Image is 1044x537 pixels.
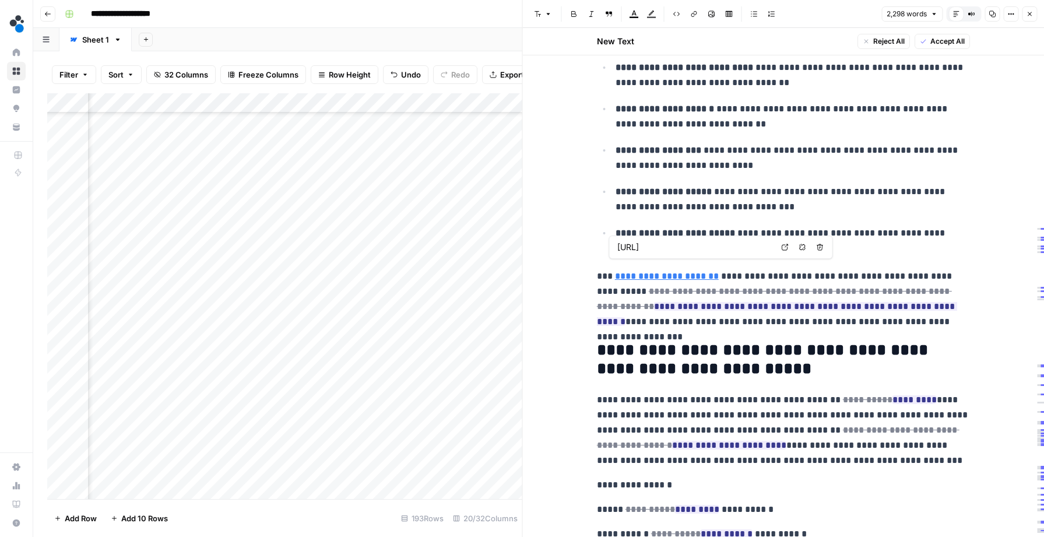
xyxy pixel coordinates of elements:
a: Sheet 1 [59,28,132,51]
button: Export CSV [482,65,549,84]
button: Freeze Columns [220,65,306,84]
span: Reject All [873,36,905,47]
span: Accept All [930,36,965,47]
button: Filter [52,65,96,84]
span: Row Height [329,69,371,80]
button: Undo [383,65,428,84]
span: Sort [108,69,124,80]
a: Usage [7,476,26,495]
a: Learning Hub [7,495,26,514]
span: Add Row [65,513,97,524]
button: Accept All [915,34,970,49]
button: Reject All [857,34,910,49]
div: Sheet 1 [82,34,109,45]
a: Home [7,43,26,62]
h2: New Text [597,36,634,47]
a: Your Data [7,118,26,136]
a: Settings [7,458,26,476]
div: 193 Rows [396,509,448,528]
button: 32 Columns [146,65,216,84]
span: Freeze Columns [238,69,298,80]
a: Insights [7,80,26,99]
span: 2,298 words [887,9,927,19]
span: 32 Columns [164,69,208,80]
img: spot.ai Logo [7,13,28,34]
span: Export CSV [500,69,542,80]
button: Add 10 Rows [104,509,175,528]
button: Add Row [47,509,104,528]
button: Help + Support [7,514,26,532]
a: Browse [7,62,26,80]
span: Filter [59,69,78,80]
span: Undo [401,69,421,80]
span: Add 10 Rows [121,513,168,524]
div: 20/32 Columns [448,509,522,528]
button: 2,298 words [881,6,943,22]
button: Redo [433,65,477,84]
button: Sort [101,65,142,84]
button: Workspace: spot.ai [7,9,26,38]
button: Row Height [311,65,378,84]
a: Opportunities [7,99,26,118]
span: Redo [451,69,470,80]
